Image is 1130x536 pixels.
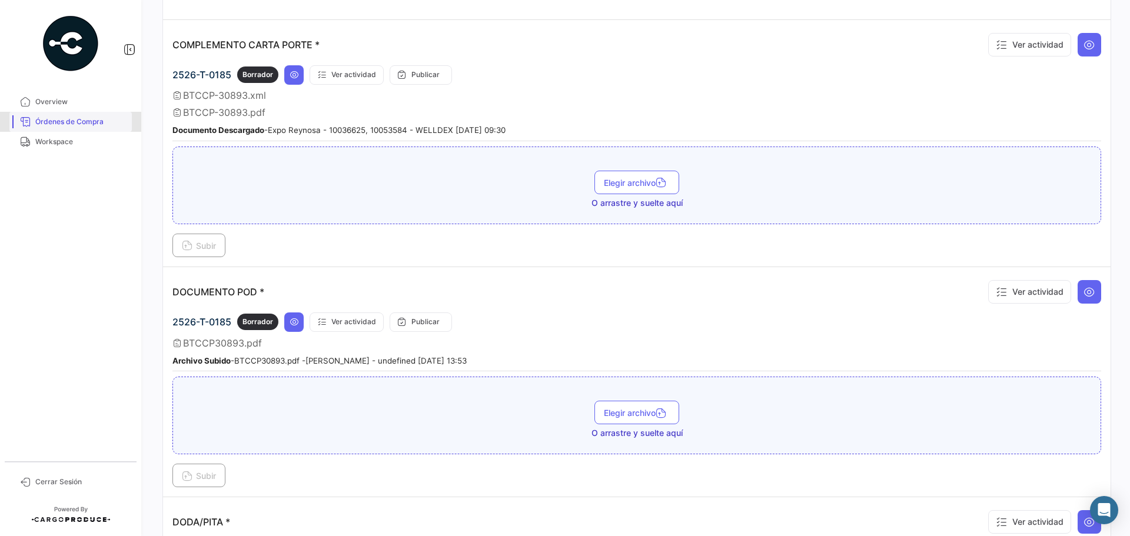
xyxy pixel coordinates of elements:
[9,132,132,152] a: Workspace
[604,408,670,418] span: Elegir archivo
[183,106,265,118] span: BTCCP-30893.pdf
[172,234,225,257] button: Subir
[310,65,384,85] button: Ver actividad
[172,286,264,298] p: DOCUMENTO POD *
[988,280,1071,304] button: Ver actividad
[41,14,100,73] img: powered-by.png
[9,112,132,132] a: Órdenes de Compra
[594,401,679,424] button: Elegir archivo
[9,92,132,112] a: Overview
[172,69,231,81] span: 2526-T-0185
[988,33,1071,56] button: Ver actividad
[594,171,679,194] button: Elegir archivo
[172,516,230,528] p: DODA/PITA *
[182,241,216,251] span: Subir
[242,69,273,80] span: Borrador
[310,312,384,332] button: Ver actividad
[183,89,266,101] span: BTCCP-30893.xml
[183,337,262,349] span: BTCCP30893.pdf
[172,39,320,51] p: COMPLEMENTO CARTA PORTE *
[35,477,127,487] span: Cerrar Sesión
[35,137,127,147] span: Workspace
[172,316,231,328] span: 2526-T-0185
[591,427,683,439] span: O arrastre y suelte aquí
[604,178,670,188] span: Elegir archivo
[182,471,216,481] span: Subir
[35,96,127,107] span: Overview
[1090,496,1118,524] div: Abrir Intercom Messenger
[242,317,273,327] span: Borrador
[390,65,452,85] button: Publicar
[172,125,506,135] small: - Expo Reynosa - 10036625, 10053584 - WELLDEX [DATE] 09:30
[591,197,683,209] span: O arrastre y suelte aquí
[390,312,452,332] button: Publicar
[172,356,467,365] small: - BTCCP30893.pdf - [PERSON_NAME] - undefined [DATE] 13:53
[988,510,1071,534] button: Ver actividad
[35,116,127,127] span: Órdenes de Compra
[172,125,264,135] b: Documento Descargado
[172,356,231,365] b: Archivo Subido
[172,464,225,487] button: Subir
